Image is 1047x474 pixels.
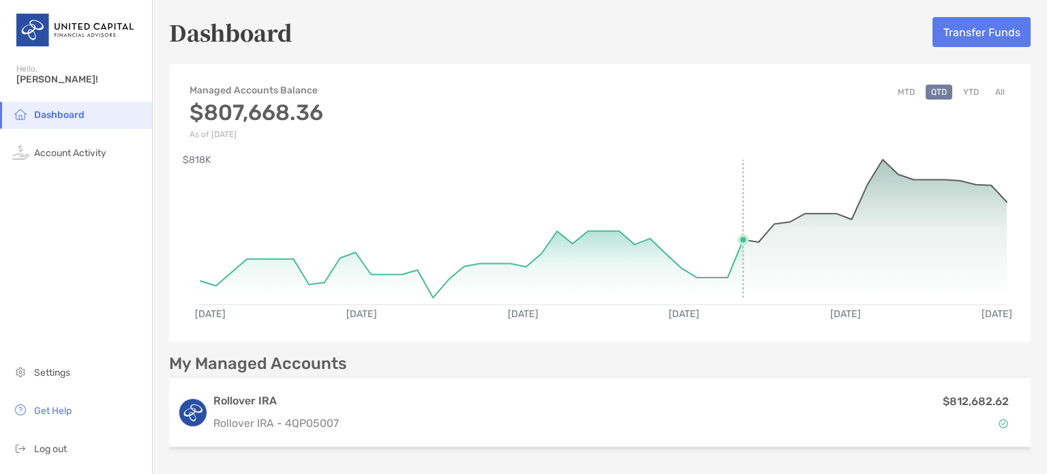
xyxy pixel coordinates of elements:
button: YTD [958,85,984,100]
text: $818K [183,154,211,166]
text: [DATE] [346,308,377,320]
img: settings icon [12,364,29,380]
text: [DATE] [830,308,861,320]
text: [DATE] [982,308,1012,320]
p: Rollover IRA - 4QP05007 [213,415,753,432]
p: My Managed Accounts [169,355,347,372]
img: logo account [179,399,207,426]
span: Account Activity [34,147,106,159]
h5: Dashboard [169,16,292,48]
h3: $807,668.36 [189,100,323,125]
p: As of [DATE] [189,130,323,139]
button: QTD [926,85,952,100]
span: Log out [34,443,67,455]
img: activity icon [12,144,29,160]
text: [DATE] [669,308,699,320]
span: Dashboard [34,109,85,121]
button: MTD [892,85,920,100]
img: get-help icon [12,402,29,418]
img: household icon [12,106,29,122]
p: $812,682.62 [943,393,1009,410]
button: All [990,85,1010,100]
button: Transfer Funds [932,17,1031,47]
span: Settings [34,367,70,379]
span: Get Help [34,405,72,417]
h4: Managed Accounts Balance [189,85,323,96]
text: [DATE] [508,308,538,320]
h3: Rollover IRA [213,393,753,409]
img: United Capital Logo [16,5,136,55]
img: Account Status icon [999,419,1008,428]
img: logout icon [12,440,29,456]
span: [PERSON_NAME]! [16,74,144,85]
text: [DATE] [195,308,226,320]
